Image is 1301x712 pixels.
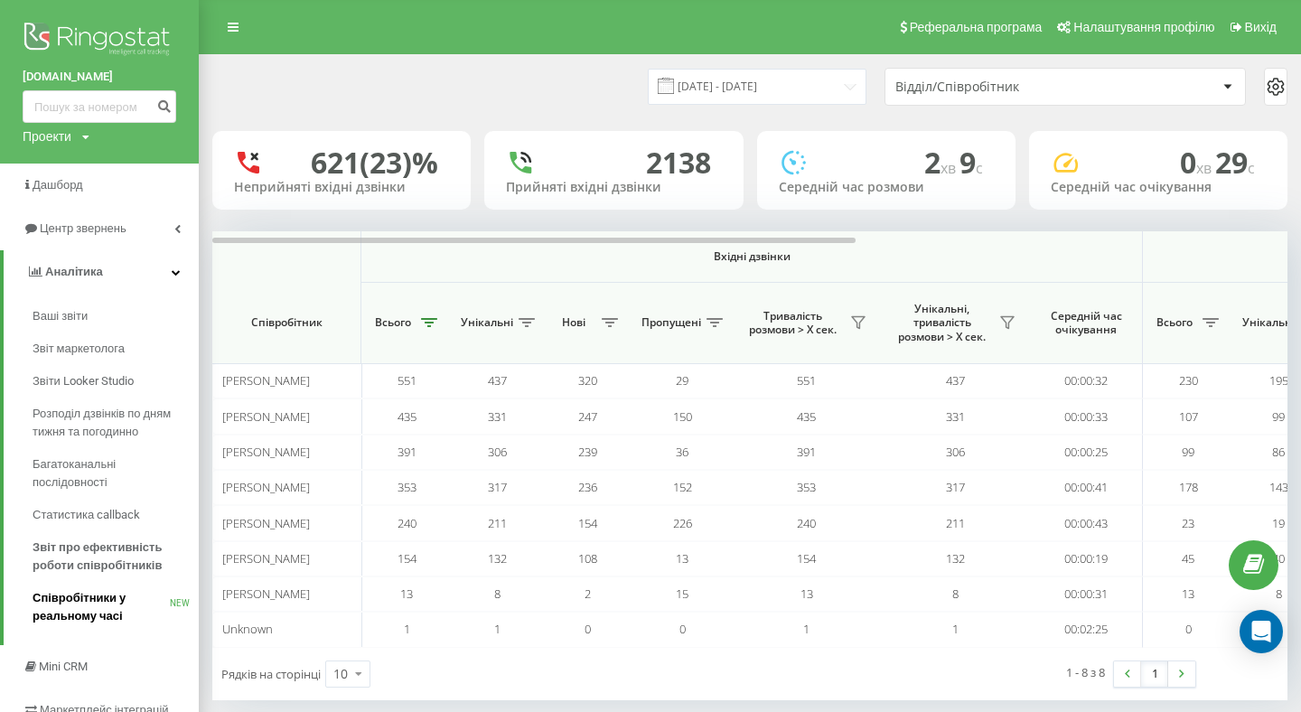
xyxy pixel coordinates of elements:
span: 154 [578,515,597,531]
span: 1 [803,621,810,637]
span: Ваші звіти [33,307,88,325]
span: Реферальна програма [910,20,1043,34]
div: 10 [333,665,348,683]
div: Проекти [23,127,71,145]
span: 0 [679,621,686,637]
a: Ваші звіти [33,300,199,333]
span: 99 [1182,444,1194,460]
span: 45 [1182,550,1194,567]
span: 29 [676,372,688,389]
input: Пошук за номером [23,90,176,123]
span: [PERSON_NAME] [222,479,310,495]
div: 621 (23)% [311,145,438,180]
span: 108 [578,550,597,567]
span: 247 [578,408,597,425]
span: 306 [946,444,965,460]
span: 437 [946,372,965,389]
span: 320 [578,372,597,389]
span: 239 [578,444,597,460]
span: [PERSON_NAME] [222,408,310,425]
span: Нові [551,315,596,330]
span: 353 [398,479,417,495]
span: 331 [946,408,965,425]
span: 211 [946,515,965,531]
a: Звіт маркетолога [33,333,199,365]
td: 00:00:31 [1030,576,1143,612]
span: 29 [1215,143,1255,182]
span: Налаштування профілю [1073,20,1214,34]
td: 00:00:33 [1030,398,1143,434]
span: 13 [800,586,813,602]
span: Центр звернень [40,221,126,235]
span: 2 [585,586,591,602]
span: Унікальні [461,315,513,330]
span: Вихід [1245,20,1277,34]
span: [PERSON_NAME] [222,586,310,602]
span: 154 [398,550,417,567]
span: 143 [1269,479,1288,495]
a: Розподіл дзвінків по дням тижня та погодинно [33,398,199,448]
img: Ringostat logo [23,18,176,63]
span: 99 [1272,408,1285,425]
span: Рядків на сторінці [221,666,321,682]
span: 132 [488,550,507,567]
div: Середній час очікування [1051,180,1266,195]
span: 551 [398,372,417,389]
a: Багатоканальні послідовності [33,448,199,499]
span: 331 [488,408,507,425]
span: 107 [1179,408,1198,425]
span: 391 [398,444,417,460]
span: [PERSON_NAME] [222,372,310,389]
div: Open Intercom Messenger [1240,610,1283,653]
a: Статистика callback [33,499,199,531]
span: Статистика callback [33,506,140,524]
span: 230 [1179,372,1198,389]
span: 8 [952,586,959,602]
span: 2 [924,143,959,182]
span: 13 [400,586,413,602]
span: Вхідні дзвінки [408,249,1095,264]
div: Середній час розмови [779,180,994,195]
span: Унікальні, тривалість розмови > Х сек. [890,302,994,344]
span: 19 [1272,515,1285,531]
div: Неприйняті вхідні дзвінки [234,180,449,195]
td: 00:00:41 [1030,470,1143,505]
span: 132 [946,550,965,567]
span: Mini CRM [39,660,88,673]
span: Середній час очікування [1044,309,1128,337]
td: 00:00:19 [1030,541,1143,576]
a: Аналiтика [4,250,199,294]
span: 23 [1182,515,1194,531]
span: Всього [1152,315,1197,330]
span: c [1248,158,1255,178]
span: 0 [1180,143,1215,182]
span: 0 [585,621,591,637]
span: 0 [1185,621,1192,637]
td: 00:02:25 [1030,612,1143,647]
td: 00:00:43 [1030,505,1143,540]
span: 317 [946,479,965,495]
span: 317 [488,479,507,495]
span: 435 [398,408,417,425]
td: 00:00:32 [1030,363,1143,398]
span: 211 [488,515,507,531]
a: Співробітники у реальному часіNEW [33,582,199,632]
span: 13 [1182,586,1194,602]
a: Звіт про ефективність роботи співробітників [33,531,199,582]
div: 2138 [646,145,711,180]
span: 353 [797,479,816,495]
span: 226 [673,515,692,531]
span: 1 [952,621,959,637]
span: 15 [676,586,688,602]
span: 150 [673,408,692,425]
td: 00:00:25 [1030,435,1143,470]
span: Звіт про ефективність роботи співробітників [33,539,190,575]
a: [DOMAIN_NAME] [23,68,176,86]
span: Пропущені [641,315,701,330]
span: 437 [488,372,507,389]
span: 13 [676,550,688,567]
span: 178 [1179,479,1198,495]
span: Багатоканальні послідовності [33,455,190,492]
span: Унікальні [1242,315,1295,330]
span: Співробітник [228,315,345,330]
